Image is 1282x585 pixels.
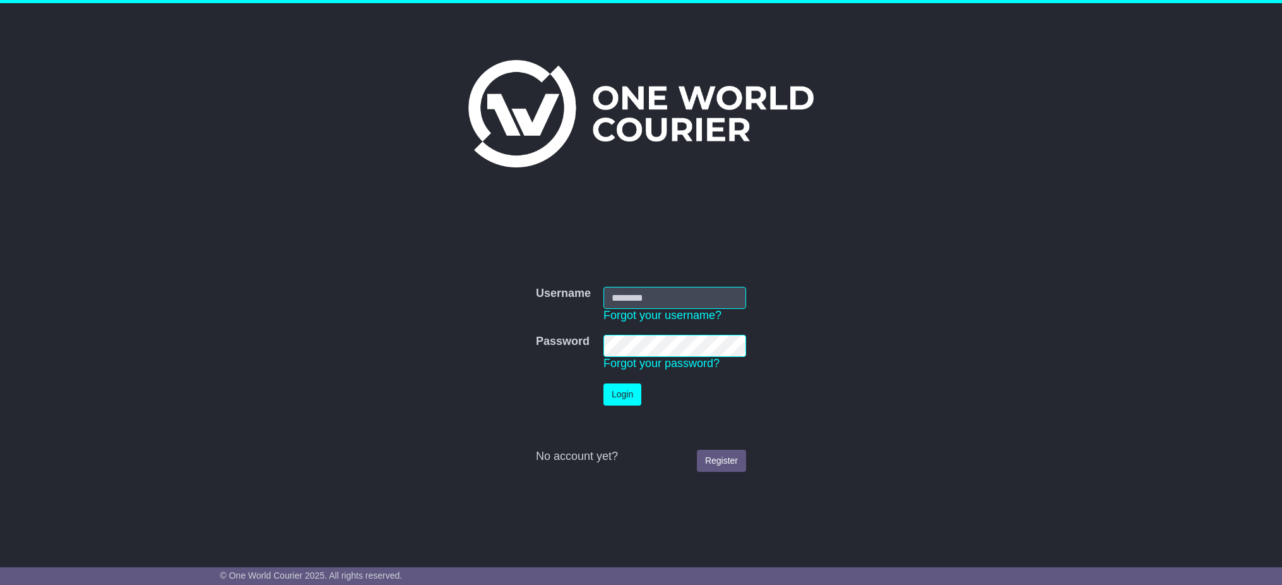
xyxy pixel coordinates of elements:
[468,60,813,167] img: One World
[603,357,720,370] a: Forgot your password?
[536,335,590,349] label: Password
[603,383,641,406] button: Login
[603,309,721,322] a: Forgot your username?
[536,450,746,464] div: No account yet?
[536,287,591,301] label: Username
[697,450,746,472] a: Register
[220,570,403,581] span: © One World Courier 2025. All rights reserved.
